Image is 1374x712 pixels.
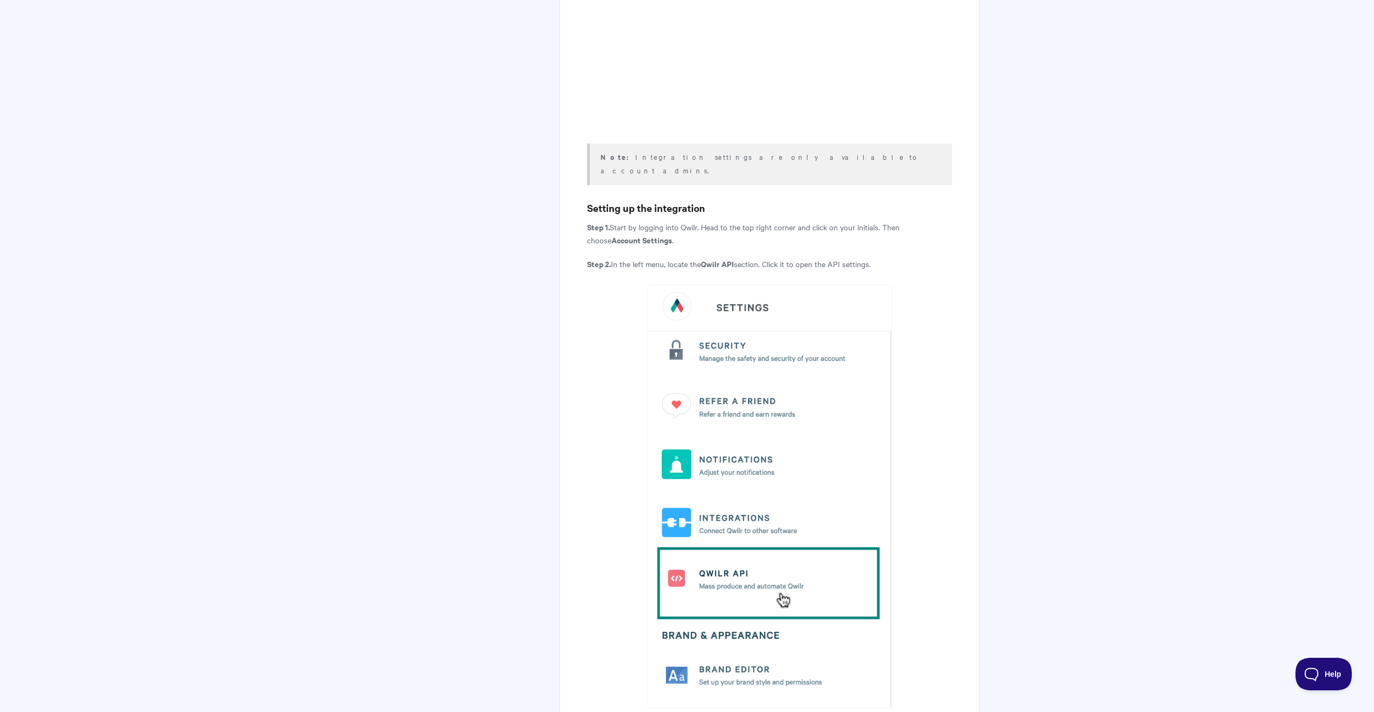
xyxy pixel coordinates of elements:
p: Integration settings are only available to account admins. [601,150,938,177]
p: Start by logging into Qwilr. Head to the top right corner and click on your initials. Then choose . [587,221,952,247]
strong: Qwilr API [701,258,734,269]
strong: Note: [601,152,635,162]
h3: Setting up the integration [587,200,952,216]
strong: Step 1. [587,221,610,232]
strong: Account Settings [611,234,672,245]
iframe: Toggle Customer Support [1295,658,1352,690]
strong: Step 2. [587,258,611,269]
p: In the left menu, locate the section. Click it to open the API settings. [587,257,952,270]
